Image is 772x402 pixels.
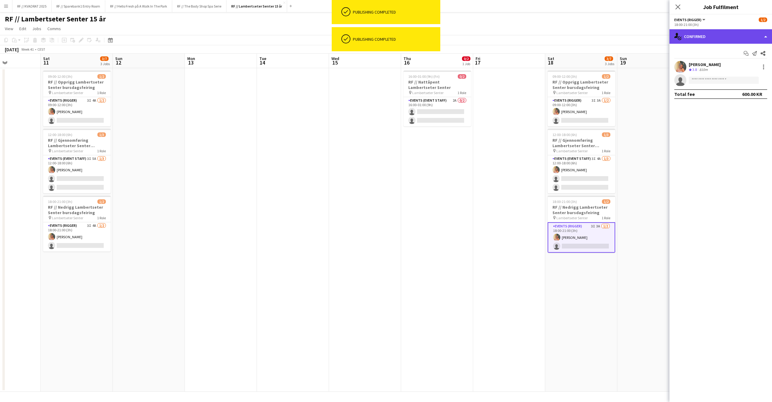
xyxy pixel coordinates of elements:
button: RF // Sparebank1 Entry Room [52,0,105,12]
a: View [2,25,16,33]
app-card-role: Events (Rigger)3I4A1/209:00-12:00 (3h)[PERSON_NAME] [43,97,111,126]
span: 1/2 [602,199,610,204]
a: Edit [17,25,29,33]
span: 18:00-21:00 (3h) [48,199,72,204]
h1: RF // Lambertseter Senter 15 år [5,14,106,24]
div: 16:00-01:00 (9h) (Fri)0/2RF // Nattåpent Lambertseter Senter Lambertseter Senter1 RoleEvents (Eve... [403,71,471,126]
span: 09:00-12:00 (3h) [48,74,72,79]
span: Lambertseter Senter [556,216,588,220]
span: 0/2 [462,56,470,61]
h3: Job Fulfilment [669,3,772,11]
span: Edit [19,26,26,31]
div: Confirmed [669,29,772,44]
span: Comms [47,26,61,31]
span: 1 Role [97,216,106,220]
div: 810m [698,67,709,72]
span: Wed [331,56,339,61]
span: 12:00-18:00 (6h) [48,132,72,137]
app-job-card: 09:00-12:00 (3h)1/2RF // Opprigg Lambertseter Senter bursdagsfeiring Lambertseter Senter1 RoleEve... [43,71,111,126]
span: Lambertseter Senter [556,90,588,95]
span: Sat [548,56,554,61]
span: 1/2 [602,74,610,79]
app-card-role: Events (Rigger)3I3A1/209:00-12:00 (3h)[PERSON_NAME] [548,97,615,126]
span: Mon [187,56,195,61]
span: 12:00-18:00 (6h) [552,132,577,137]
span: Fri [476,56,480,61]
button: RF // Hello Fresh på A Walk In The Park [105,0,172,12]
button: RF // Lambertseter Senter 15 år [226,0,287,12]
span: 16:00-01:00 (9h) (Fri) [408,74,440,79]
span: Events (Rigger) [674,17,701,22]
span: 1/3 [602,132,610,137]
span: 15 [331,59,339,66]
span: 12 [114,59,122,66]
span: 1/2 [97,74,106,79]
span: Jobs [32,26,41,31]
app-card-role: Events (Event Staff)2A0/216:00-01:00 (9h) [403,97,471,126]
app-card-role: Events (Event Staff)3I5A1/312:00-18:00 (6h)[PERSON_NAME] [43,155,111,193]
span: 16 [403,59,411,66]
div: Publishing completed [353,9,438,15]
span: Lambertseter Senter [52,149,83,153]
app-job-card: 12:00-18:00 (6h)1/3RF // Gjennomføring Lambertseter Senter bursdagsfeiring Lambertseter Senter1 R... [43,129,111,193]
span: 1/2 [759,17,767,22]
app-job-card: 09:00-12:00 (3h)1/2RF // Opprigg Lambertseter Senter bursdagsfeiring Lambertseter Senter1 RoleEve... [548,71,615,126]
span: 14 [258,59,266,66]
span: 1 Role [602,216,610,220]
span: 1 Role [457,90,466,95]
span: Lambertseter Senter [52,216,83,220]
div: 3 Jobs [100,62,110,66]
span: 18 [547,59,554,66]
button: Events (Rigger) [674,17,706,22]
a: Jobs [30,25,44,33]
h3: RF // Nattåpent Lambertseter Senter [403,79,471,90]
span: Tue [259,56,266,61]
span: 1/3 [97,132,106,137]
div: 18:00-21:00 (3h) [674,22,767,27]
span: 11 [42,59,50,66]
div: 1 Job [462,62,470,66]
span: 3/7 [605,56,613,61]
span: Sat [43,56,50,61]
span: 19 [619,59,627,66]
span: Week 41 [20,47,35,52]
app-job-card: 12:00-18:00 (6h)1/3RF // Gjennomføring Lambertseter Senter bursdagsfeiring Lambertseter Senter1 R... [548,129,615,193]
div: [PERSON_NAME] [689,62,721,67]
h3: RF // Nedrigg Lambertseter Senter bursdagsfeiring [43,204,111,215]
app-card-role: Events (Event Staff)3I4A1/312:00-18:00 (6h)[PERSON_NAME] [548,155,615,193]
app-card-role: Events (Rigger)3I4A1/218:00-21:00 (3h)[PERSON_NAME] [43,222,111,252]
span: Thu [403,56,411,61]
app-card-role: Events (Rigger)3I3A1/218:00-21:00 (3h)[PERSON_NAME] [548,222,615,253]
span: Lambertseter Senter [412,90,444,95]
span: Sun [620,56,627,61]
span: 3/7 [100,56,109,61]
span: 0/2 [458,74,466,79]
span: 1 Role [602,149,610,153]
app-job-card: 18:00-21:00 (3h)1/2RF // Nedrigg Lambertseter Senter bursdagsfeiring Lambertseter Senter1 RoleEve... [548,196,615,253]
a: Comms [45,25,63,33]
span: 3.8 [692,67,697,72]
span: 1 Role [602,90,610,95]
span: 1 Role [97,90,106,95]
div: 3 Jobs [605,62,614,66]
h3: RF // Opprigg Lambertseter Senter bursdagsfeiring [548,79,615,90]
span: 18:00-21:00 (3h) [552,199,577,204]
span: 09:00-12:00 (3h) [552,74,577,79]
div: Total fee [674,91,695,97]
div: [DATE] [5,46,19,52]
div: Publishing completed [353,36,438,42]
h3: RF // Opprigg Lambertseter Senter bursdagsfeiring [43,79,111,90]
span: View [5,26,13,31]
span: 17 [475,59,480,66]
h3: RF // Nedrigg Lambertseter Senter bursdagsfeiring [548,204,615,215]
span: 1/2 [97,199,106,204]
div: CEST [37,47,45,52]
span: 13 [186,59,195,66]
div: 18:00-21:00 (3h)1/2RF // Nedrigg Lambertseter Senter bursdagsfeiring Lambertseter Senter1 RoleEve... [43,196,111,252]
span: 1 Role [97,149,106,153]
